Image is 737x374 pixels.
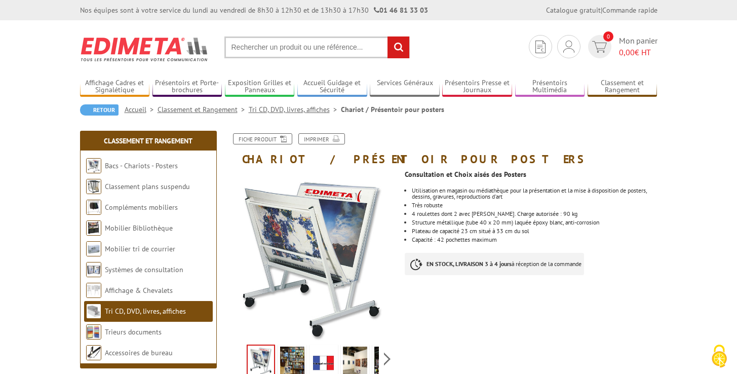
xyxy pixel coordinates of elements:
li: 4 roulettes dont 2 avec [PERSON_NAME]. Charge autorisée : 90 kg [412,211,657,217]
a: Classement et Rangement [104,136,192,145]
a: Accueil [125,105,158,114]
a: Affichage Cadres et Signalétique [80,79,150,95]
a: Mobilier Bibliothèque [105,223,173,233]
img: Cookies (fenêtre modale) [707,344,732,369]
strong: EN STOCK, LIVRAISON 3 à 4 jours [426,260,512,268]
a: Affichage & Chevalets [105,286,173,295]
img: Affichage & Chevalets [86,283,101,298]
span: Next [382,351,392,367]
img: devis rapide [563,41,574,53]
img: tri_cd_livres_affiches_ppr68n_1.jpg [227,170,398,341]
span: 0 [603,31,613,42]
img: devis rapide [535,41,546,53]
input: rechercher [387,36,409,58]
a: Compléments mobiliers [105,203,178,212]
span: Mon panier [619,35,657,58]
span: 0,00 [619,47,635,57]
a: Classement et Rangement [158,105,249,114]
a: Systèmes de consultation [105,265,183,274]
a: Présentoirs Multimédia [515,79,585,95]
a: Accueil Guidage et Sécurité [297,79,367,95]
a: Retour [80,104,119,116]
a: Tri CD, DVD, livres, affiches [249,105,341,114]
a: Présentoirs Presse et Journaux [442,79,512,95]
a: Catalogue gratuit [546,6,601,15]
a: Classement et Rangement [588,79,657,95]
button: Cookies (fenêtre modale) [702,340,737,374]
img: devis rapide [592,41,607,53]
a: Commande rapide [602,6,657,15]
li: Utilisation en magasin ou médiathèque pour la présentation et la mise à disposition de posters, d... [412,188,657,200]
img: Systèmes de consultation [86,262,101,277]
strong: 01 46 81 33 03 [374,6,428,15]
p: à réception de la commande [405,253,584,275]
a: devis rapide 0 Mon panier 0,00€ HT [586,35,657,58]
div: Nos équipes sont à votre service du lundi au vendredi de 8h30 à 12h30 et de 13h30 à 17h30 [80,5,428,15]
div: | [546,5,657,15]
a: Imprimer [298,133,345,144]
li: Structure métallique (tube 40 x 20 mm) laquée époxy blanc, anti-corrosion [412,219,657,226]
li: Chariot / Présentoir pour posters [341,104,444,115]
li: Plateau de capacité 23 cm situé à 33 cm du sol [412,228,657,234]
img: Mobilier Bibliothèque [86,220,101,236]
input: Rechercher un produit ou une référence... [224,36,410,58]
img: Bacs - Chariots - Posters [86,158,101,173]
a: Bacs - Chariots - Posters [105,161,178,170]
img: Compléments mobiliers [86,200,101,215]
a: Exposition Grilles et Panneaux [225,79,295,95]
a: Classement plans suspendu [105,182,190,191]
a: Services Généraux [370,79,440,95]
strong: Consultation et Choix aisés des Posters [405,170,526,179]
li: Capacité : 42 pochettes maximum [412,237,657,243]
img: Mobilier tri de courrier [86,241,101,256]
a: Mobilier tri de courrier [105,244,175,253]
img: Edimeta [80,30,209,68]
a: Fiche produit [233,133,292,144]
span: € HT [619,47,657,58]
img: Classement plans suspendu [86,179,101,194]
a: Présentoirs et Porte-brochures [152,79,222,95]
li: Très robuste [412,202,657,208]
